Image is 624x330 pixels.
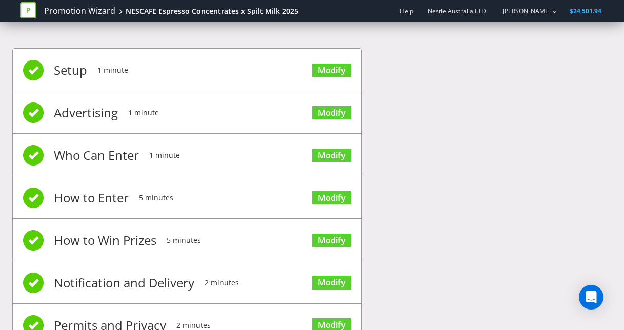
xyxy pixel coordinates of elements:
span: 1 minute [149,135,180,176]
a: Modify [312,64,351,77]
span: $24,501.94 [570,7,601,15]
span: 5 minutes [139,177,173,218]
span: How to Enter [54,177,129,218]
span: 2 minutes [205,262,239,303]
div: Open Intercom Messenger [579,285,603,310]
a: Modify [312,106,351,120]
a: Modify [312,234,351,247]
span: 1 minute [128,92,159,133]
span: Nestle Australia LTD [428,7,486,15]
span: Setup [54,50,87,91]
span: Notification and Delivery [54,262,194,303]
a: Modify [312,149,351,162]
span: 5 minutes [167,220,201,261]
a: Modify [312,191,351,205]
a: Modify [312,276,351,290]
div: NESCAFE Espresso Concentrates x Spilt Milk 2025 [126,6,298,16]
a: Help [400,7,413,15]
span: 1 minute [97,50,128,91]
span: Advertising [54,92,118,133]
a: Promotion Wizard [44,5,115,17]
a: [PERSON_NAME] [492,7,551,15]
span: Who Can Enter [54,135,139,176]
span: How to Win Prizes [54,220,156,261]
